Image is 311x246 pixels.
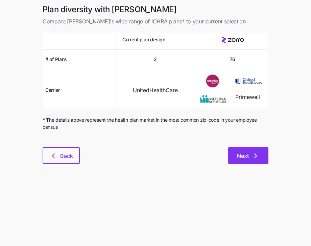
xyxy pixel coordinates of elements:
[43,147,80,164] button: Back
[228,147,268,164] button: Next
[199,75,226,87] img: Carrier
[199,93,226,106] img: Carrier
[45,56,67,63] span: # of Plans
[43,117,268,130] span: * The details above represent the health plan market in the most common zip-code in your employee...
[237,152,249,160] span: Next
[43,17,268,26] span: Compare [PERSON_NAME]'s wide range of ICHRA plans* to your current selection
[235,93,260,101] span: Primewell
[154,56,157,63] span: 2
[60,152,73,160] span: Back
[235,75,262,87] img: Carrier
[122,36,165,43] span: Current plan design
[230,56,235,63] span: 76
[133,86,178,95] span: UnitedHealthCare
[43,4,268,15] h1: Plan diversity with [PERSON_NAME]
[45,87,60,94] span: Carrier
